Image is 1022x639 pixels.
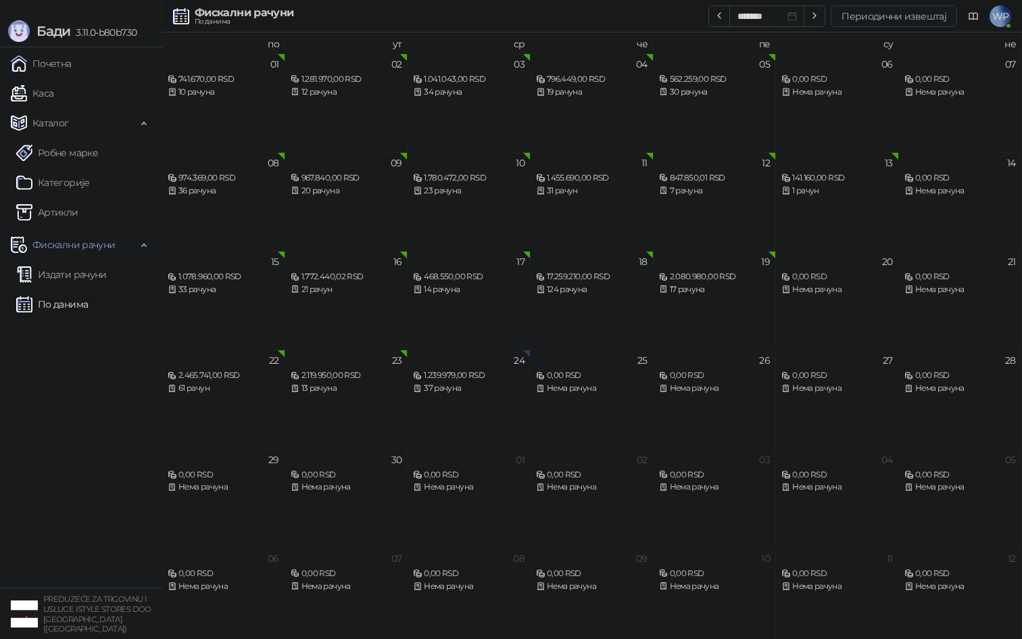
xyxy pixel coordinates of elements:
[899,251,1022,350] td: 2025-09-21
[162,251,285,350] td: 2025-09-15
[831,5,957,27] button: Периодични извештај
[904,469,1016,481] div: 0,00 RSD
[904,172,1016,185] div: 0,00 RSD
[413,73,525,86] div: 1.041.043,00 RSD
[16,169,90,196] a: Категорије
[268,554,279,563] div: 06
[285,152,408,251] td: 2025-09-09
[391,158,402,168] div: 09
[413,172,525,185] div: 1.780.472,00 RSD
[882,257,893,266] div: 20
[162,32,285,53] th: по
[291,73,402,86] div: 1.281.970,00 RSD
[408,32,531,53] th: ср
[291,567,402,580] div: 0,00 RSD
[162,53,285,152] td: 2025-09-01
[162,350,285,448] td: 2025-09-22
[654,32,777,53] th: пе
[291,382,402,395] div: 13 рачуна
[762,158,770,168] div: 12
[883,356,893,365] div: 27
[781,270,893,283] div: 0,00 RSD
[654,152,777,251] td: 2025-09-12
[168,382,279,395] div: 61 рачун
[531,152,654,251] td: 2025-09-11
[776,152,899,251] td: 2025-09-13
[270,60,279,69] div: 01
[536,270,648,283] div: 17.259.210,00 RSD
[904,481,1016,494] div: Нема рачуна
[659,283,771,296] div: 17 рачуна
[70,26,137,39] span: 3.11.0-b80b730
[413,580,525,593] div: Нема рачуна
[531,32,654,53] th: че
[887,554,893,563] div: 11
[904,185,1016,197] div: Нема рачуна
[291,172,402,185] div: 967.840,00 RSD
[759,60,770,69] div: 05
[391,60,402,69] div: 02
[904,283,1016,296] div: Нема рачуна
[291,481,402,494] div: Нема рачуна
[291,270,402,283] div: 1.772.440,02 RSD
[654,251,777,350] td: 2025-09-19
[168,86,279,99] div: 10 рачуна
[168,185,279,197] div: 36 рачуна
[536,382,648,395] div: Нема рачуна
[168,73,279,86] div: 741.670,00 RSD
[291,185,402,197] div: 20 рачуна
[43,594,151,634] small: PREDUZEĆE ZA TRGOVINU I USLUGE ISTYLE STORES DOO [GEOGRAPHIC_DATA] ([GEOGRAPHIC_DATA])
[291,86,402,99] div: 12 рачуна
[162,449,285,548] td: 2025-09-29
[781,382,893,395] div: Нема рачуна
[531,449,654,548] td: 2025-10-02
[168,580,279,593] div: Нема рачуна
[285,53,408,152] td: 2025-09-02
[659,369,771,382] div: 0,00 RSD
[516,158,525,168] div: 10
[408,53,531,152] td: 2025-09-03
[899,449,1022,548] td: 2025-10-05
[285,350,408,448] td: 2025-09-23
[781,580,893,593] div: Нема рачуна
[659,73,771,86] div: 562.259,00 RSD
[899,53,1022,152] td: 2025-09-07
[413,369,525,382] div: 1.239.979,00 RSD
[393,257,402,266] div: 16
[781,283,893,296] div: Нема рачуна
[408,350,531,448] td: 2025-09-24
[168,283,279,296] div: 33 рачуна
[269,356,279,365] div: 22
[776,251,899,350] td: 2025-09-20
[32,231,115,258] span: Фискални рачуни
[904,567,1016,580] div: 0,00 RSD
[168,172,279,185] div: 974.369,00 RSD
[531,53,654,152] td: 2025-09-04
[168,567,279,580] div: 0,00 RSD
[536,86,648,99] div: 19 рачуна
[8,20,30,42] img: Logo
[781,481,893,494] div: Нема рачуна
[285,251,408,350] td: 2025-09-16
[781,73,893,86] div: 0,00 RSD
[659,270,771,283] div: 2.080.980,00 RSD
[776,53,899,152] td: 2025-09-06
[899,350,1022,448] td: 2025-09-28
[291,283,402,296] div: 21 рачун
[885,158,893,168] div: 13
[1005,356,1016,365] div: 28
[536,469,648,481] div: 0,00 RSD
[392,356,402,365] div: 23
[271,257,279,266] div: 15
[904,86,1016,99] div: Нема рачуна
[659,481,771,494] div: Нема рачуна
[168,481,279,494] div: Нема рачуна
[162,152,285,251] td: 2025-09-08
[16,291,88,318] a: По данима
[637,356,648,365] div: 25
[636,60,648,69] div: 04
[413,382,525,395] div: 37 рачуна
[904,580,1016,593] div: Нема рачуна
[637,455,648,465] div: 02
[1005,60,1016,69] div: 07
